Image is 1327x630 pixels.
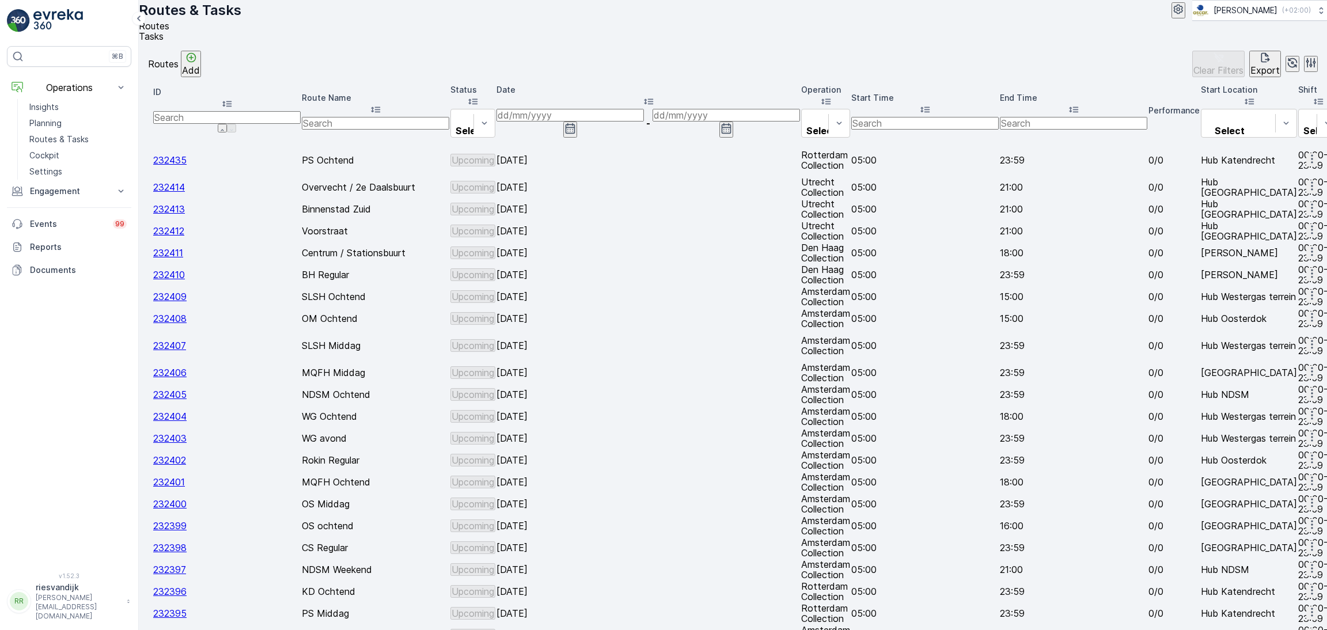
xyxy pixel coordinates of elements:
[450,181,495,193] button: Upcoming
[153,476,185,488] a: 232401
[153,432,187,444] a: 232403
[496,109,644,122] input: dd/mm/yyyy
[851,117,999,130] input: Search
[801,537,850,558] p: Amsterdam Collection
[1201,291,1297,302] p: Hub Westergas terrein
[148,59,179,69] p: Routes
[1148,521,1200,531] p: 0/0
[450,476,495,488] button: Upcoming
[153,181,185,193] a: 232414
[496,384,800,405] td: [DATE]
[29,101,59,113] p: Insights
[1000,291,1147,302] p: 15:00
[302,204,449,214] p: Binnenstad Zuid
[1000,270,1147,280] p: 23:59
[25,164,131,180] a: Settings
[1000,477,1147,487] p: 18:00
[1148,270,1200,280] p: 0/0
[450,84,495,96] p: Status
[452,226,494,236] p: Upcoming
[801,515,850,536] p: Amsterdam Collection
[496,537,800,558] td: [DATE]
[1201,477,1297,487] p: [GEOGRAPHIC_DATA]
[851,499,999,509] p: 05:00
[139,31,164,42] span: Tasks
[29,150,59,161] p: Cockpit
[1148,155,1200,165] p: 0/0
[801,450,850,470] p: Amsterdam Collection
[452,433,494,443] p: Upcoming
[1201,221,1297,241] p: Hub [GEOGRAPHIC_DATA]
[1000,411,1147,422] p: 18:00
[1201,313,1297,324] p: Hub Oosterdok
[496,559,800,580] td: [DATE]
[452,182,494,192] p: Upcoming
[7,180,131,203] button: Engagement
[30,241,127,253] p: Reports
[450,454,495,466] button: Upcoming
[302,389,449,400] p: NDSM Ochtend
[153,111,301,124] input: Search
[1214,5,1277,16] p: [PERSON_NAME]
[1201,564,1297,575] p: Hub NDSM
[302,92,449,104] p: Route Name
[153,313,187,324] a: 232408
[801,199,850,219] p: Utrecht Collection
[452,564,494,575] p: Upcoming
[153,291,187,302] a: 232409
[302,313,449,324] p: OM Ochtend
[302,226,449,236] p: Voorstraat
[456,126,486,136] p: Select
[851,542,999,553] p: 05:00
[496,145,800,176] td: [DATE]
[801,286,850,307] p: Amsterdam Collection
[1000,117,1147,130] input: Search
[182,65,200,75] p: Add
[851,411,999,422] p: 05:00
[452,499,494,509] p: Upcoming
[450,154,495,166] button: Upcoming
[1201,455,1297,465] p: Hub Oosterdok
[1201,542,1297,553] p: [GEOGRAPHIC_DATA]
[1000,433,1147,443] p: 23:59
[1148,340,1200,351] p: 0/0
[496,515,800,536] td: [DATE]
[851,367,999,378] p: 05:00
[801,84,850,96] p: Operation
[450,290,495,303] button: Upcoming
[801,472,850,492] p: Amsterdam Collection
[1249,51,1281,77] button: Export
[302,433,449,443] p: WG avond
[496,286,800,307] td: [DATE]
[153,498,187,510] span: 232400
[33,9,83,32] img: logo_light-DOdMpM7g.png
[1148,499,1200,509] p: 0/0
[496,581,800,602] td: [DATE]
[153,203,185,215] a: 232413
[302,182,449,192] p: Overvecht / 2e Daalsbuurt
[1201,199,1297,219] p: Hub [GEOGRAPHIC_DATA]
[646,118,650,128] p: -
[851,433,999,443] p: 05:00
[25,115,131,131] a: Planning
[452,248,494,258] p: Upcoming
[806,126,836,136] p: Select
[801,581,850,602] p: Rotterdam Collection
[1000,92,1147,104] p: End Time
[452,477,494,487] p: Upcoming
[1193,65,1243,75] p: Clear Filters
[450,225,495,237] button: Upcoming
[153,367,187,378] a: 232406
[851,92,999,104] p: Start Time
[452,455,494,465] p: Upcoming
[450,388,495,401] button: Upcoming
[1000,542,1147,553] p: 23:59
[851,248,999,258] p: 05:00
[851,226,999,236] p: 05:00
[450,312,495,325] button: Upcoming
[452,542,494,553] p: Upcoming
[452,270,494,280] p: Upcoming
[450,519,495,532] button: Upcoming
[496,177,800,198] td: [DATE]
